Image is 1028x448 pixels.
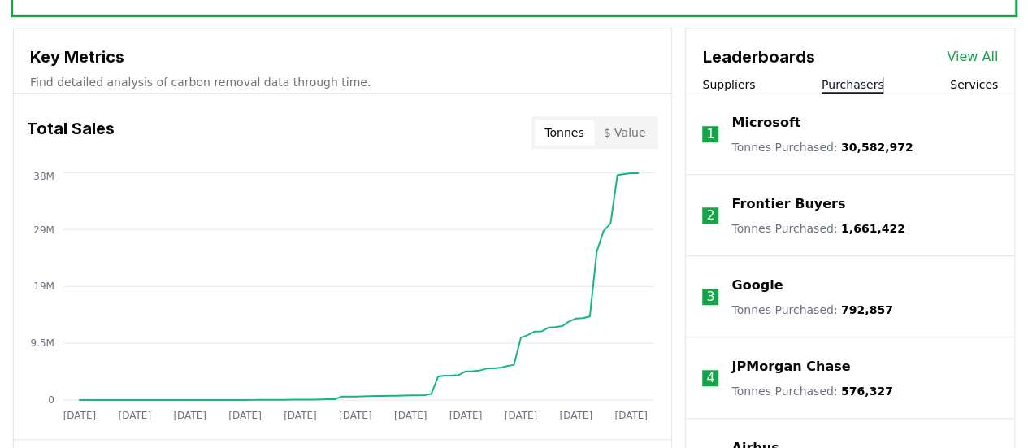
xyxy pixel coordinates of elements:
[615,409,648,420] tspan: [DATE]
[33,224,54,235] tspan: 29M
[706,287,714,307] p: 3
[31,337,54,349] tspan: 9.5M
[731,113,800,133] a: Microsoft
[731,276,783,295] a: Google
[702,45,814,69] h3: Leaderboards
[30,74,655,90] p: Find detailed analysis of carbon removal data through time.
[228,409,262,420] tspan: [DATE]
[947,47,998,67] a: View All
[841,141,913,154] span: 30,582,972
[173,409,206,420] tspan: [DATE]
[731,357,850,376] a: JPMorgan Chase
[33,281,54,292] tspan: 19M
[27,116,115,149] h3: Total Sales
[731,302,892,318] p: Tonnes Purchased :
[841,222,905,235] span: 1,661,422
[48,394,54,406] tspan: 0
[339,409,372,420] tspan: [DATE]
[284,409,317,420] tspan: [DATE]
[706,206,714,225] p: 2
[706,124,714,144] p: 1
[449,409,483,420] tspan: [DATE]
[731,139,913,155] p: Tonnes Purchased :
[535,120,593,146] button: Tonnes
[841,385,893,398] span: 576,327
[560,409,593,420] tspan: [DATE]
[950,76,998,93] button: Services
[706,368,714,388] p: 4
[119,409,152,420] tspan: [DATE]
[505,409,538,420] tspan: [DATE]
[702,76,755,93] button: Suppliers
[822,76,884,93] button: Purchasers
[394,409,427,420] tspan: [DATE]
[841,303,893,316] span: 792,857
[731,194,845,214] a: Frontier Buyers
[33,170,54,181] tspan: 38M
[594,120,656,146] button: $ Value
[63,409,97,420] tspan: [DATE]
[731,383,892,399] p: Tonnes Purchased :
[30,45,655,69] h3: Key Metrics
[731,220,904,237] p: Tonnes Purchased :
